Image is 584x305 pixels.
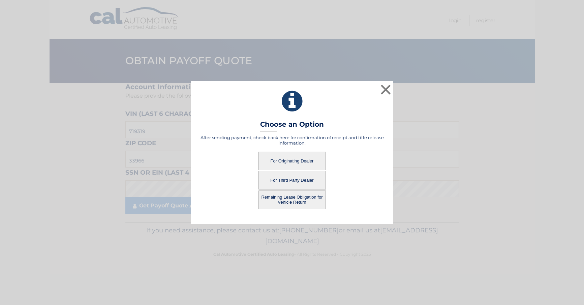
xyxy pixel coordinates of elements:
button: × [379,83,393,96]
h3: Choose an Option [260,120,324,132]
button: For Third Party Dealer [258,171,326,189]
button: For Originating Dealer [258,152,326,170]
button: Remaining Lease Obligation for Vehicle Return [258,190,326,209]
h5: After sending payment, check back here for confirmation of receipt and title release information. [199,135,385,146]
